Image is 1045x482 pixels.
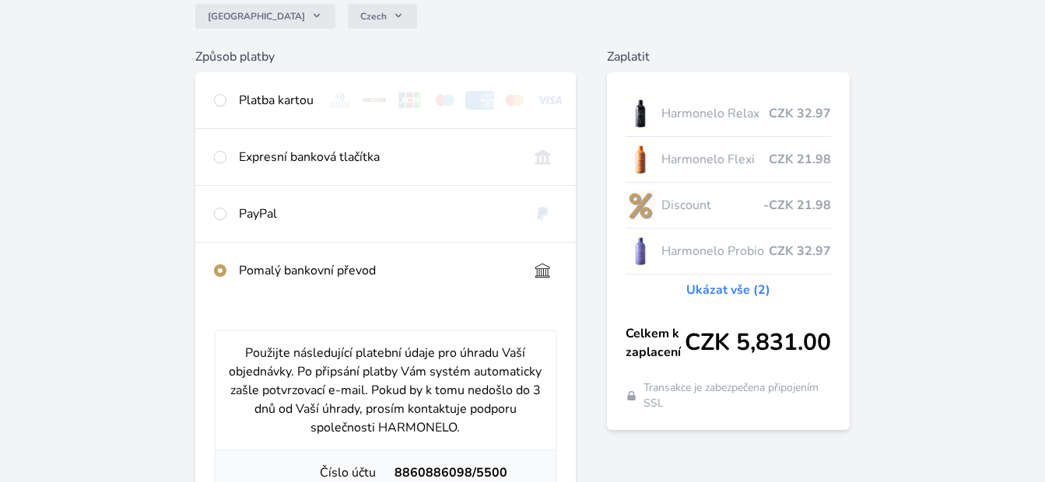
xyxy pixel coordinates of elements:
[661,196,764,215] span: Discount
[326,91,355,110] img: diners.svg
[528,204,557,223] img: paypal.svg
[626,186,655,225] img: discount-lo.png
[395,91,424,110] img: jcb.svg
[500,91,529,110] img: mc.svg
[228,463,386,482] div: Číslo účtu
[763,196,831,215] span: -CZK 21.98
[626,94,655,133] img: CLEAN_RELAX_se_stinem_x-lo.jpg
[626,140,655,179] img: CLEAN_FLEXI_se_stinem_x-hi_(1)-lo.jpg
[239,204,516,223] div: PayPal
[208,10,305,23] span: [GEOGRAPHIC_DATA]
[769,242,831,260] span: CZK 32.97
[535,91,564,110] img: visa.svg
[685,329,831,357] span: CZK 5,831.00
[465,91,494,110] img: amex.svg
[661,150,770,169] span: Harmonelo Flexi
[239,148,516,166] div: Expresní banková tlačítka
[195,4,335,29] button: [GEOGRAPHIC_DATA]
[661,104,770,123] span: Harmonelo Relax
[643,380,832,411] span: Transakce je zabezpečena připojením SSL
[239,261,516,280] div: Pomalý bankovní převod
[528,148,557,166] img: onlineBanking_CZ.svg
[430,91,459,110] img: maestro.svg
[626,324,686,361] span: Celkem k zaplacení
[239,91,314,110] div: Platba kartou
[228,344,543,437] p: Použijte následující platební údaje pro úhradu Vaší objednávky. Po připsání platby Vám systém aut...
[769,104,831,123] span: CZK 32.97
[360,91,389,110] img: discover.svg
[686,281,770,299] a: Ukázat vše (2)
[385,463,543,482] div: 8860886098/5500
[195,47,576,66] h6: Způsob platby
[607,47,850,66] h6: Zaplatit
[360,10,387,23] span: Czech
[626,232,655,271] img: CLEAN_PROBIO_se_stinem_x-lo.jpg
[769,150,831,169] span: CZK 21.98
[661,242,770,260] span: Harmonelo Probio
[528,261,557,280] img: bankTransfer_IBAN.svg
[348,4,417,29] button: Czech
